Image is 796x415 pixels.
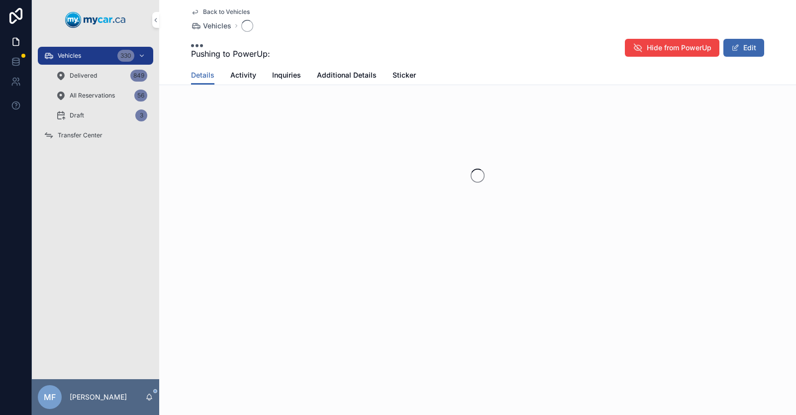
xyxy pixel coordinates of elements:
[191,70,214,80] span: Details
[191,21,231,31] a: Vehicles
[723,39,764,57] button: Edit
[38,126,153,144] a: Transfer Center
[70,111,84,119] span: Draft
[272,66,301,86] a: Inquiries
[191,66,214,85] a: Details
[134,90,147,102] div: 56
[230,70,256,80] span: Activity
[70,72,97,80] span: Delivered
[191,8,250,16] a: Back to Vehicles
[50,106,153,124] a: Draft3
[203,8,250,16] span: Back to Vehicles
[317,70,377,80] span: Additional Details
[317,66,377,86] a: Additional Details
[393,70,416,80] span: Sticker
[65,12,126,28] img: App logo
[58,52,81,60] span: Vehicles
[272,70,301,80] span: Inquiries
[130,70,147,82] div: 849
[70,392,127,402] p: [PERSON_NAME]
[70,92,115,100] span: All Reservations
[647,43,711,53] span: Hide from PowerUp
[625,39,719,57] button: Hide from PowerUp
[117,50,134,62] div: 330
[135,109,147,121] div: 3
[50,67,153,85] a: Delivered849
[393,66,416,86] a: Sticker
[203,21,231,31] span: Vehicles
[58,131,102,139] span: Transfer Center
[191,48,270,60] span: Pushing to PowerUp:
[50,87,153,104] a: All Reservations56
[230,66,256,86] a: Activity
[44,391,56,403] span: MF
[32,40,159,157] div: scrollable content
[38,47,153,65] a: Vehicles330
